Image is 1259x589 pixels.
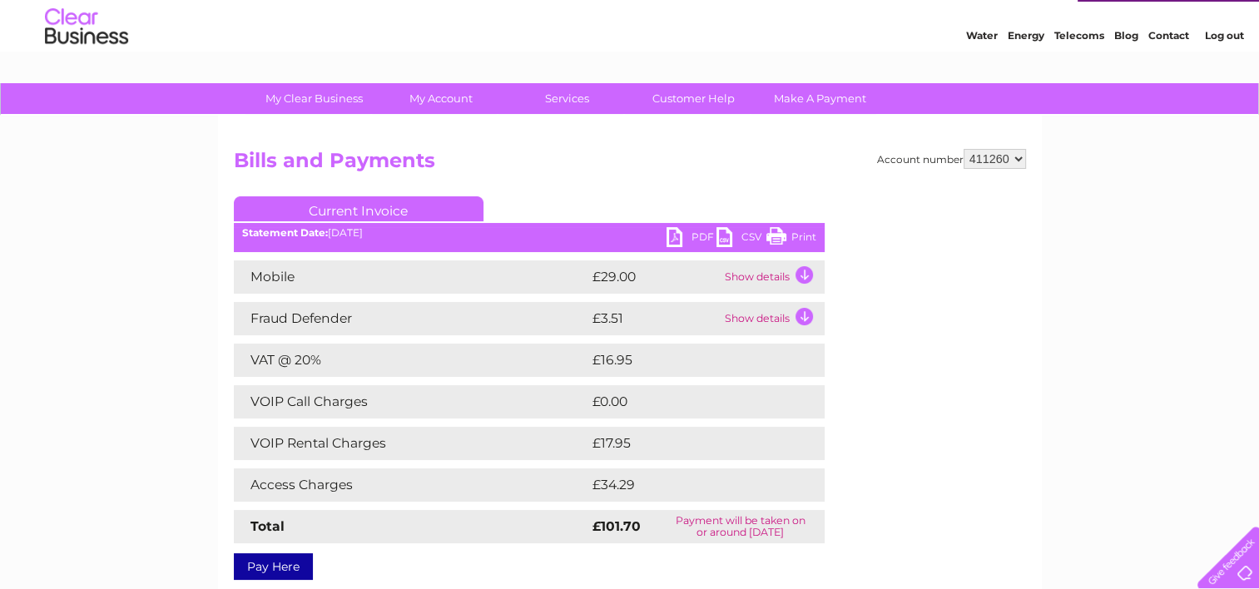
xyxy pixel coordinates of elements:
td: £17.95 [588,427,789,460]
td: £0.00 [588,385,786,418]
a: My Account [372,83,509,114]
td: Show details [721,260,825,294]
td: VOIP Rental Charges [234,427,588,460]
a: Current Invoice [234,196,483,221]
strong: £101.70 [592,518,641,534]
a: Log out [1204,71,1243,83]
td: £29.00 [588,260,721,294]
a: CSV [716,227,766,251]
a: Services [498,83,636,114]
td: VOIP Call Charges [234,385,588,418]
td: Payment will be taken on or around [DATE] [657,510,824,543]
b: Statement Date: [242,226,328,239]
a: Print [766,227,816,251]
td: VAT @ 20% [234,344,588,377]
img: logo.png [44,43,129,94]
a: Pay Here [234,553,313,580]
td: £34.29 [588,468,791,502]
a: PDF [667,227,716,251]
td: Mobile [234,260,588,294]
a: Customer Help [625,83,762,114]
a: 0333 014 3131 [945,8,1060,29]
div: Account number [877,149,1026,169]
a: Water [966,71,998,83]
a: My Clear Business [245,83,383,114]
a: Telecoms [1054,71,1104,83]
td: Access Charges [234,468,588,502]
div: [DATE] [234,227,825,239]
td: Fraud Defender [234,302,588,335]
td: Show details [721,302,825,335]
a: Energy [1008,71,1044,83]
strong: Total [250,518,285,534]
h2: Bills and Payments [234,149,1026,181]
div: Clear Business is a trading name of Verastar Limited (registered in [GEOGRAPHIC_DATA] No. 3667643... [237,9,1024,81]
a: Blog [1114,71,1138,83]
a: Contact [1148,71,1189,83]
td: £3.51 [588,302,721,335]
td: £16.95 [588,344,790,377]
a: Make A Payment [751,83,889,114]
